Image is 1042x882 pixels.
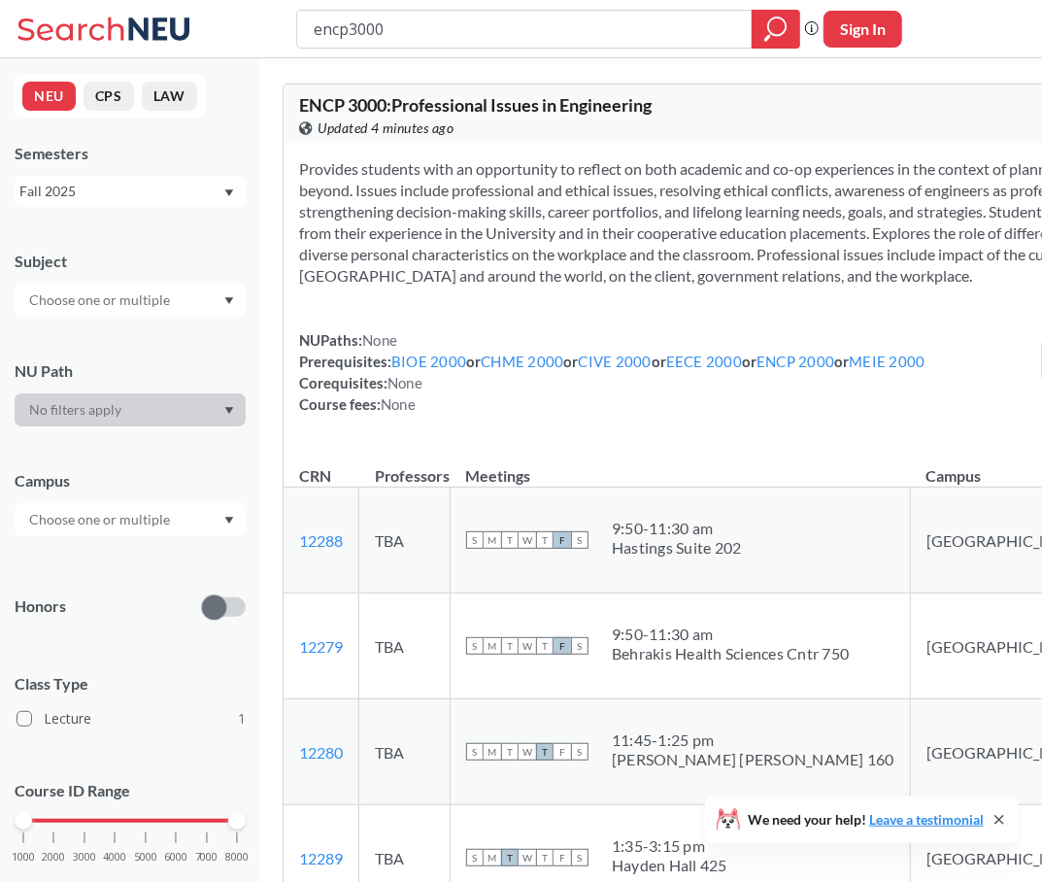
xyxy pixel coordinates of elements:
span: Class Type [15,673,246,695]
span: 7000 [195,852,218,863]
a: ENCP 2000 [756,353,834,370]
span: M [484,637,501,655]
span: M [484,743,501,761]
span: S [466,531,484,549]
div: Dropdown arrow [15,503,246,536]
p: Honors [15,595,66,618]
span: 6000 [164,852,187,863]
span: F [554,743,571,761]
div: Hastings Suite 202 [612,538,742,558]
span: S [571,743,588,761]
a: 12289 [299,849,343,867]
input: Class, professor, course number, "phrase" [312,13,738,46]
span: 1000 [12,852,35,863]
span: 1 [238,708,246,729]
td: TBA [359,699,451,805]
span: S [466,849,484,866]
button: LAW [142,82,197,111]
span: T [501,637,519,655]
span: M [484,531,501,549]
div: 11:45 - 1:25 pm [612,730,894,750]
span: T [536,743,554,761]
a: 12288 [299,531,343,550]
span: T [501,849,519,866]
a: 12279 [299,637,343,656]
input: Choose one or multiple [19,288,183,312]
span: 5000 [134,852,157,863]
span: 2000 [42,852,65,863]
a: MEIE 2000 [849,353,924,370]
a: BIOE 2000 [391,353,466,370]
div: CRN [299,465,331,487]
span: W [519,637,536,655]
a: 12280 [299,743,343,762]
div: Dropdown arrow [15,393,246,426]
a: CIVE 2000 [579,353,652,370]
div: NU Path [15,360,246,382]
span: 3000 [73,852,96,863]
span: 8000 [225,852,249,863]
span: W [519,531,536,549]
div: magnifying glass [752,10,800,49]
div: Hayden Hall 425 [612,856,727,875]
div: Fall 2025 [19,181,222,202]
th: Meetings [451,446,911,488]
span: S [571,531,588,549]
a: Leave a testimonial [869,811,984,828]
span: Updated 4 minutes ago [318,118,454,139]
span: T [501,531,519,549]
svg: Dropdown arrow [224,189,234,197]
span: S [466,637,484,655]
div: NUPaths: Prerequisites: or or or or or Corequisites: Course fees: [299,329,925,415]
div: Behrakis Health Sciences Cntr 750 [612,644,849,663]
svg: Dropdown arrow [224,517,234,525]
button: CPS [84,82,134,111]
button: NEU [22,82,76,111]
div: Dropdown arrow [15,284,246,317]
span: 4000 [103,852,126,863]
span: T [536,637,554,655]
span: M [484,849,501,866]
span: F [554,849,571,866]
span: W [519,849,536,866]
div: Subject [15,251,246,272]
a: CHME 2000 [481,353,563,370]
div: 1:35 - 3:15 pm [612,836,727,856]
input: Choose one or multiple [19,508,183,531]
div: 9:50 - 11:30 am [612,519,742,538]
th: Professors [359,446,451,488]
a: EECE 2000 [666,353,742,370]
div: Fall 2025Dropdown arrow [15,176,246,207]
span: F [554,531,571,549]
span: None [362,331,397,349]
button: Sign In [824,11,902,48]
span: W [519,743,536,761]
span: T [501,743,519,761]
div: Campus [15,470,246,492]
p: Course ID Range [15,780,246,802]
svg: magnifying glass [764,16,788,43]
span: ENCP 3000 : Professional Issues in Engineering [299,94,652,116]
td: TBA [359,488,451,594]
span: None [387,374,422,391]
span: T [536,531,554,549]
span: We need your help! [748,813,984,827]
div: Semesters [15,143,246,164]
svg: Dropdown arrow [224,297,234,305]
span: S [466,743,484,761]
span: S [571,637,588,655]
td: TBA [359,594,451,699]
label: Lecture [17,706,246,731]
span: F [554,637,571,655]
div: 9:50 - 11:30 am [612,625,849,644]
svg: Dropdown arrow [224,407,234,415]
div: [PERSON_NAME] [PERSON_NAME] 160 [612,750,894,769]
span: T [536,849,554,866]
span: S [571,849,588,866]
span: None [381,395,416,413]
